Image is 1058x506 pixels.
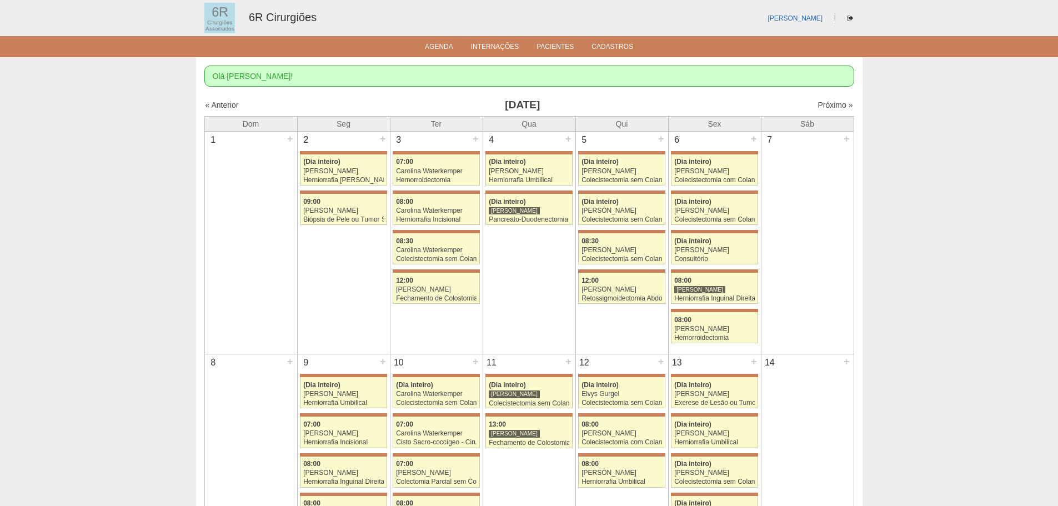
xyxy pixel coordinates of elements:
[300,457,387,488] a: 08:00 [PERSON_NAME] Herniorrafia Inguinal Direita
[674,316,691,324] span: 08:00
[671,417,758,448] a: (Dia inteiro) [PERSON_NAME] Herniorrafia Umbilical
[485,413,572,417] div: Key: Maria Braido
[575,116,668,131] th: Qui
[489,439,569,447] div: Fechamento de Colostomia ou Enterostomia
[581,168,662,175] div: [PERSON_NAME]
[581,158,619,166] span: (Dia inteiro)
[671,269,758,273] div: Key: Maria Braido
[485,374,572,377] div: Key: Maria Braido
[396,295,477,302] div: Fechamento de Colostomia ou Enterostomia
[303,399,384,407] div: Herniorrafia Umbilical
[303,198,320,206] span: 09:00
[581,420,599,428] span: 08:00
[393,151,479,154] div: Key: Maria Braido
[204,66,854,87] div: Olá [PERSON_NAME]!
[396,460,413,468] span: 07:00
[285,132,295,146] div: +
[300,417,387,448] a: 07:00 [PERSON_NAME] Herniorrafia Incisional
[578,154,665,186] a: (Dia inteiro) [PERSON_NAME] Colecistectomia sem Colangiografia VL
[390,116,483,131] th: Ter
[300,377,387,408] a: (Dia inteiro) [PERSON_NAME] Herniorrafia Umbilical
[205,354,222,371] div: 8
[396,381,433,389] span: (Dia inteiro)
[581,295,662,302] div: Retossigmoidectomia Abdominal
[564,354,573,369] div: +
[674,420,711,428] span: (Dia inteiro)
[578,230,665,233] div: Key: Maria Braido
[489,158,526,166] span: (Dia inteiro)
[303,168,384,175] div: [PERSON_NAME]
[303,439,384,446] div: Herniorrafia Incisional
[204,116,297,131] th: Dom
[671,154,758,186] a: (Dia inteiro) [PERSON_NAME] Colecistectomia com Colangiografia VL
[489,390,540,398] div: [PERSON_NAME]
[393,417,479,448] a: 07:00 Carolina Waterkemper Cisto Sacro-coccígeo - Cirurgia
[300,453,387,457] div: Key: Maria Braido
[674,247,755,254] div: [PERSON_NAME]
[761,116,854,131] th: Sáb
[489,168,569,175] div: [PERSON_NAME]
[761,132,779,148] div: 7
[297,116,390,131] th: Seg
[674,198,711,206] span: (Dia inteiro)
[489,429,540,438] div: [PERSON_NAME]
[471,132,480,146] div: +
[425,43,453,54] a: Agenda
[674,168,755,175] div: [PERSON_NAME]
[396,399,477,407] div: Colecistectomia sem Colangiografia VL
[300,374,387,377] div: Key: Maria Braido
[393,457,479,488] a: 07:00 [PERSON_NAME] Colectomia Parcial sem Colostomia
[303,216,384,223] div: Biópsia de Pele ou Tumor Superficial
[396,255,477,263] div: Colecistectomia sem Colangiografia VL
[298,354,315,371] div: 9
[396,168,477,175] div: Carolina Waterkemper
[578,457,665,488] a: 08:00 [PERSON_NAME] Herniorrafia Umbilical
[581,478,662,485] div: Herniorrafia Umbilical
[485,377,572,408] a: (Dia inteiro) [PERSON_NAME] Colecistectomia sem Colangiografia
[674,216,755,223] div: Colecistectomia sem Colangiografia VL
[581,198,619,206] span: (Dia inteiro)
[489,420,506,428] span: 13:00
[483,116,575,131] th: Qua
[489,216,569,223] div: Pancreato-Duodenectomia com Linfadenectomia
[674,295,755,302] div: Herniorrafia Inguinal Direita
[396,439,477,446] div: Cisto Sacro-coccígeo - Cirurgia
[390,132,408,148] div: 3
[671,453,758,457] div: Key: Maria Braido
[671,273,758,304] a: 08:00 [PERSON_NAME] Herniorrafia Inguinal Direita
[674,390,755,398] div: [PERSON_NAME]
[674,399,755,407] div: Exerese de Lesão ou Tumor de Pele
[578,151,665,154] div: Key: Maria Braido
[581,277,599,284] span: 12:00
[671,377,758,408] a: (Dia inteiro) [PERSON_NAME] Exerese de Lesão ou Tumor de Pele
[591,43,633,54] a: Cadastros
[578,233,665,264] a: 08:30 [PERSON_NAME] Colecistectomia sem Colangiografia VL
[768,14,823,22] a: [PERSON_NAME]
[489,207,540,215] div: [PERSON_NAME]
[674,460,711,468] span: (Dia inteiro)
[671,413,758,417] div: Key: Maria Braido
[581,381,619,389] span: (Dia inteiro)
[396,430,477,437] div: Carolina Waterkemper
[656,354,666,369] div: +
[393,374,479,377] div: Key: Maria Braido
[396,158,413,166] span: 07:00
[674,277,691,284] span: 08:00
[489,381,526,389] span: (Dia inteiro)
[842,132,851,146] div: +
[674,177,755,184] div: Colecistectomia com Colangiografia VL
[396,420,413,428] span: 07:00
[485,151,572,154] div: Key: Maria Braido
[489,177,569,184] div: Herniorrafia Umbilical
[393,233,479,264] a: 08:30 Carolina Waterkemper Colecistectomia sem Colangiografia VL
[489,400,569,407] div: Colecistectomia sem Colangiografia
[674,325,755,333] div: [PERSON_NAME]
[393,453,479,457] div: Key: Maria Braido
[396,469,477,477] div: [PERSON_NAME]
[393,377,479,408] a: (Dia inteiro) Carolina Waterkemper Colecistectomia sem Colangiografia VL
[578,374,665,377] div: Key: Maria Braido
[668,116,761,131] th: Sex
[396,286,477,293] div: [PERSON_NAME]
[578,191,665,194] div: Key: Maria Braido
[671,309,758,312] div: Key: Maria Braido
